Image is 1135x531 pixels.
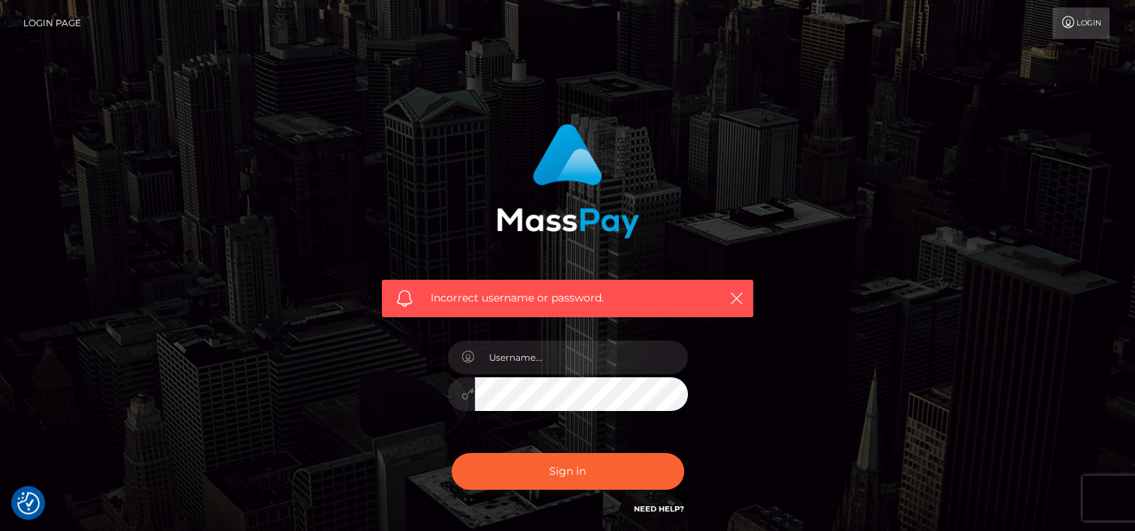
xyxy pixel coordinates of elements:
a: Login [1052,7,1109,39]
a: Login Page [23,7,81,39]
button: Sign in [452,453,684,490]
span: Incorrect username or password. [431,290,704,306]
a: Need Help? [634,504,684,514]
img: MassPay Login [497,124,639,238]
button: Consent Preferences [17,492,40,514]
img: Revisit consent button [17,492,40,514]
input: Username... [475,340,688,374]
